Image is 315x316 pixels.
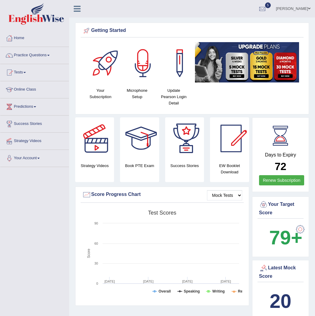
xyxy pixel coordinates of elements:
[0,116,69,131] a: Success Stories
[210,163,249,175] h4: EW Booklet Download
[259,264,302,280] div: Latest Mock Score
[275,160,286,172] b: 72
[94,222,98,225] text: 90
[259,200,302,216] div: Your Target Score
[238,289,252,293] tspan: Reading
[212,289,225,293] tspan: Writing
[165,163,204,169] h4: Success Stories
[221,280,231,283] tspan: [DATE]
[94,242,98,245] text: 60
[184,289,200,293] tspan: Speaking
[259,175,304,185] a: Renew Subscription
[159,87,189,106] h4: Update Pearson Login Detail
[270,290,291,312] b: 20
[0,98,69,113] a: Predictions
[85,87,116,100] h4: Your Subscription
[94,262,98,265] text: 30
[259,152,302,158] h4: Days to Expiry
[82,190,242,199] div: Score Progress Chart
[87,249,91,258] tspan: Score
[75,163,114,169] h4: Strategy Videos
[122,87,153,100] h4: Microphone Setup
[182,280,193,283] tspan: [DATE]
[0,64,69,79] a: Tests
[82,26,302,35] div: Getting Started
[195,42,299,82] img: small5.jpg
[0,81,69,96] a: Online Class
[96,282,98,285] text: 0
[0,47,69,62] a: Practice Questions
[148,210,176,216] tspan: Test scores
[0,30,69,45] a: Home
[0,150,69,165] a: Your Account
[143,280,154,283] tspan: [DATE]
[269,227,302,249] b: 79+
[104,280,115,283] tspan: [DATE]
[159,289,171,293] tspan: Overall
[265,2,271,8] span: 5
[120,163,159,169] h4: Book PTE Exam
[0,133,69,148] a: Strategy Videos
